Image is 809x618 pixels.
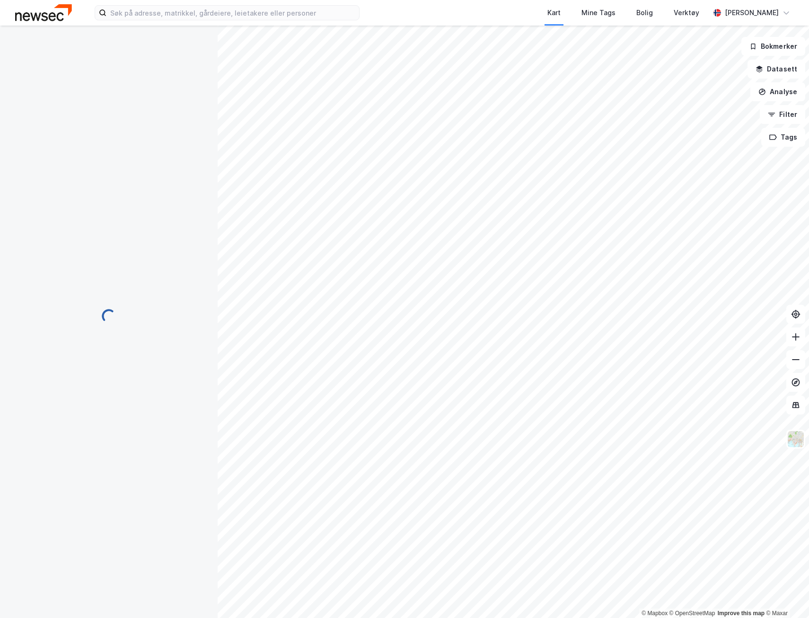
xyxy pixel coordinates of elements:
[762,573,809,618] iframe: Chat Widget
[725,7,779,18] div: [PERSON_NAME]
[761,128,805,147] button: Tags
[747,60,805,79] button: Datasett
[718,610,765,617] a: Improve this map
[636,7,653,18] div: Bolig
[669,610,715,617] a: OpenStreetMap
[581,7,616,18] div: Mine Tags
[762,573,809,618] div: Kontrollprogram for chat
[760,105,805,124] button: Filter
[750,82,805,101] button: Analyse
[106,6,359,20] input: Søk på adresse, matrikkel, gårdeiere, leietakere eller personer
[642,610,668,617] a: Mapbox
[101,309,116,324] img: spinner.a6d8c91a73a9ac5275cf975e30b51cfb.svg
[15,4,72,21] img: newsec-logo.f6e21ccffca1b3a03d2d.png
[547,7,561,18] div: Kart
[741,37,805,56] button: Bokmerker
[674,7,699,18] div: Verktøy
[787,430,805,448] img: Z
